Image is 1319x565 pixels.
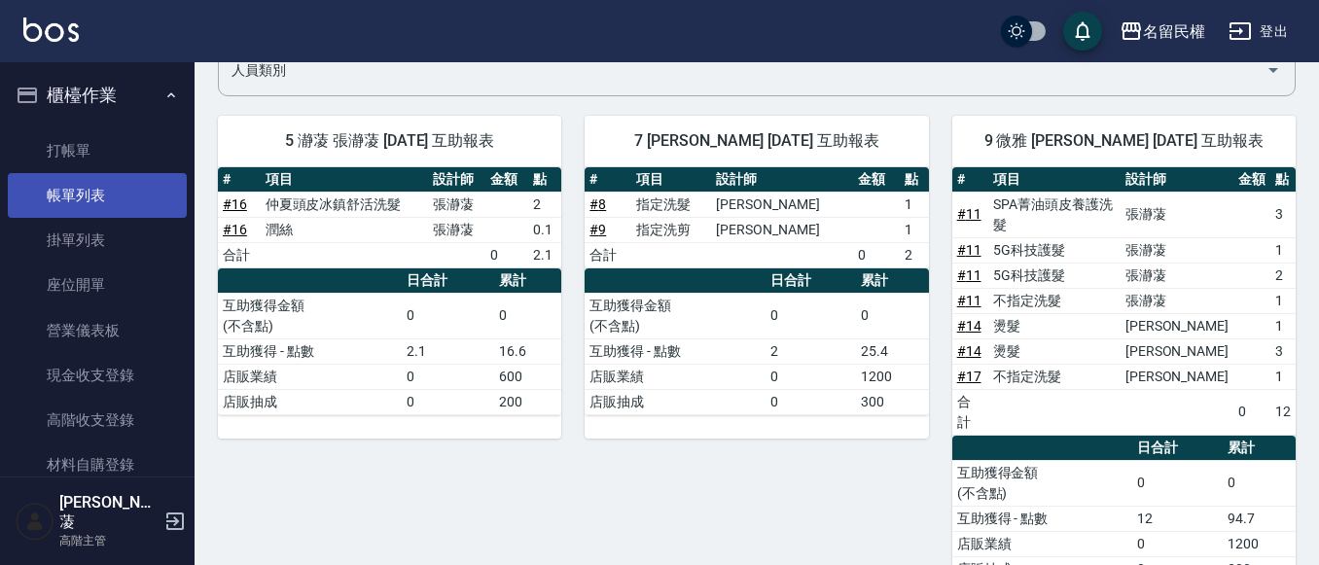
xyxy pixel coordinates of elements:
[589,222,606,237] a: #9
[494,338,561,364] td: 16.6
[856,268,929,294] th: 累計
[766,338,856,364] td: 2
[1258,54,1289,86] button: Open
[585,338,766,364] td: 互助獲得 - 點數
[1270,313,1296,338] td: 1
[957,343,981,359] a: #14
[227,53,1258,88] input: 人員名稱
[8,442,187,487] a: 材料自購登錄
[957,242,981,258] a: #11
[402,338,494,364] td: 2.1
[585,268,928,415] table: a dense table
[631,192,711,217] td: 指定洗髮
[8,308,187,353] a: 營業儀表板
[976,131,1272,151] span: 9 微雅 [PERSON_NAME] [DATE] 互助報表
[957,267,981,283] a: #11
[900,192,929,217] td: 1
[1270,167,1296,193] th: 點
[1221,14,1296,50] button: 登出
[1143,19,1205,44] div: 名留民權
[1121,263,1233,288] td: 張瀞蓤
[952,167,989,193] th: #
[952,506,1133,531] td: 互助獲得 - 點數
[1270,364,1296,389] td: 1
[585,364,766,389] td: 店販業績
[528,217,561,242] td: 0.1
[218,268,561,415] table: a dense table
[957,369,981,384] a: #17
[952,460,1133,506] td: 互助獲得金額 (不含點)
[957,206,981,222] a: #11
[585,242,631,267] td: 合計
[988,288,1121,313] td: 不指定洗髮
[608,131,905,151] span: 7 [PERSON_NAME] [DATE] 互助報表
[988,338,1121,364] td: 燙髮
[1223,506,1296,531] td: 94.7
[957,318,981,334] a: #14
[631,217,711,242] td: 指定洗剪
[766,268,856,294] th: 日合計
[1270,237,1296,263] td: 1
[59,493,159,532] h5: [PERSON_NAME]蓤
[856,338,929,364] td: 25.4
[1121,237,1233,263] td: 張瀞蓤
[900,242,929,267] td: 2
[402,389,494,414] td: 0
[711,192,853,217] td: [PERSON_NAME]
[218,167,561,268] table: a dense table
[8,263,187,307] a: 座位開單
[988,263,1121,288] td: 5G科技護髮
[711,217,853,242] td: [PERSON_NAME]
[8,173,187,218] a: 帳單列表
[218,293,402,338] td: 互助獲得金額 (不含點)
[1112,12,1213,52] button: 名留民權
[952,531,1133,556] td: 店販業績
[223,196,247,212] a: #16
[1121,167,1233,193] th: 設計師
[1223,531,1296,556] td: 1200
[241,131,538,151] span: 5 瀞蓤 張瀞蓤 [DATE] 互助報表
[853,167,900,193] th: 金額
[853,242,900,267] td: 0
[402,268,494,294] th: 日合計
[711,167,853,193] th: 設計師
[23,18,79,42] img: Logo
[494,268,561,294] th: 累計
[218,364,402,389] td: 店販業績
[952,389,989,435] td: 合計
[402,293,494,338] td: 0
[218,389,402,414] td: 店販抽成
[589,196,606,212] a: #8
[856,389,929,414] td: 300
[528,192,561,217] td: 2
[1270,288,1296,313] td: 1
[1270,389,1296,435] td: 12
[494,364,561,389] td: 600
[988,237,1121,263] td: 5G科技護髮
[8,128,187,173] a: 打帳單
[1270,338,1296,364] td: 3
[988,313,1121,338] td: 燙髮
[428,217,486,242] td: 張瀞蓤
[1121,288,1233,313] td: 張瀞蓤
[223,222,247,237] a: #16
[585,293,766,338] td: 互助獲得金額 (不含點)
[1132,531,1223,556] td: 0
[952,167,1296,436] table: a dense table
[1132,460,1223,506] td: 0
[428,167,486,193] th: 設計師
[585,167,631,193] th: #
[1270,192,1296,237] td: 3
[261,192,428,217] td: 仲夏頭皮冰鎮舒活洗髮
[900,217,929,242] td: 1
[988,167,1121,193] th: 項目
[1233,389,1270,435] td: 0
[485,242,528,267] td: 0
[528,167,561,193] th: 點
[218,242,261,267] td: 合計
[1121,192,1233,237] td: 張瀞蓤
[766,389,856,414] td: 0
[766,364,856,389] td: 0
[494,293,561,338] td: 0
[1132,436,1223,461] th: 日合計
